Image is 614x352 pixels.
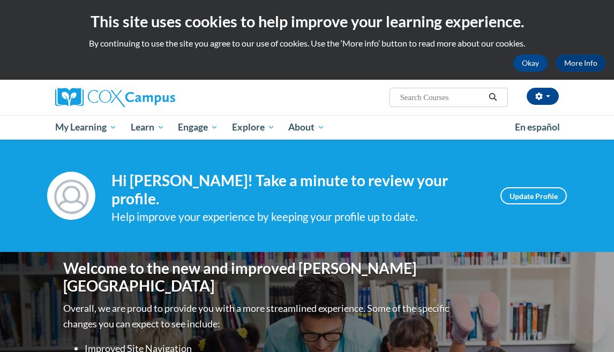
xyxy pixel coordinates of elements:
[124,115,171,140] a: Learn
[63,301,452,332] p: Overall, we are proud to provide you with a more streamlined experience. Some of the specific cha...
[485,91,501,104] button: Search
[399,91,485,104] input: Search Courses
[47,172,95,220] img: Profile Image
[500,187,567,204] a: Update Profile
[571,309,605,343] iframe: Button to launch messaging window
[515,121,560,133] span: En español
[131,121,164,134] span: Learn
[171,115,225,140] a: Engage
[63,259,452,295] h1: Welcome to the new and improved [PERSON_NAME][GEOGRAPHIC_DATA]
[556,55,606,72] a: More Info
[508,116,567,139] a: En español
[111,208,484,226] div: Help improve your experience by keeping your profile up to date.
[282,115,332,140] a: About
[178,121,218,134] span: Engage
[55,88,212,107] a: Cox Campus
[55,121,117,134] span: My Learning
[111,172,484,208] h4: Hi [PERSON_NAME]! Take a minute to review your profile.
[232,121,275,134] span: Explore
[8,11,606,32] h2: This site uses cookies to help improve your learning experience.
[513,55,548,72] button: Okay
[47,115,567,140] div: Main menu
[8,37,606,49] p: By continuing to use the site you agree to our use of cookies. Use the ‘More info’ button to read...
[288,121,325,134] span: About
[225,115,282,140] a: Explore
[55,88,175,107] img: Cox Campus
[48,115,124,140] a: My Learning
[527,88,559,105] button: Account Settings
